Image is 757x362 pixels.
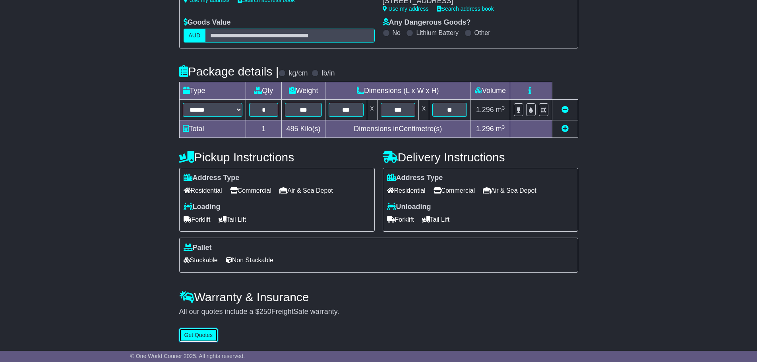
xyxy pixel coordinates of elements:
label: Unloading [387,203,431,211]
span: Non Stackable [226,254,273,266]
span: Tail Lift [422,213,450,226]
span: 1.296 [476,106,494,114]
span: 485 [287,125,298,133]
label: Lithium Battery [416,29,459,37]
span: Tail Lift [219,213,246,226]
label: Goods Value [184,18,231,27]
h4: Pickup Instructions [179,151,375,164]
span: Commercial [434,184,475,197]
h4: Warranty & Insurance [179,290,578,304]
span: 250 [259,308,271,316]
a: Use my address [383,6,429,12]
td: Total [179,120,246,138]
a: Add new item [561,125,569,133]
span: Stackable [184,254,218,266]
label: Pallet [184,244,212,252]
span: © One World Courier 2025. All rights reserved. [130,353,245,359]
td: Dimensions in Centimetre(s) [325,120,470,138]
td: x [367,100,377,120]
h4: Delivery Instructions [383,151,578,164]
a: Remove this item [561,106,569,114]
label: kg/cm [288,69,308,78]
td: 1 [246,120,282,138]
td: Qty [246,82,282,100]
span: Forklift [184,213,211,226]
label: lb/in [321,69,335,78]
span: Forklift [387,213,414,226]
span: Air & Sea Depot [279,184,333,197]
span: m [496,106,505,114]
a: Search address book [437,6,494,12]
td: Volume [470,82,510,100]
label: Address Type [387,174,443,182]
td: x [418,100,429,120]
label: Address Type [184,174,240,182]
span: Commercial [230,184,271,197]
span: 1.296 [476,125,494,133]
td: Kilo(s) [282,120,325,138]
label: AUD [184,29,206,43]
td: Type [179,82,246,100]
label: Any Dangerous Goods? [383,18,471,27]
label: Other [474,29,490,37]
td: Weight [282,82,325,100]
div: All our quotes include a $ FreightSafe warranty. [179,308,578,316]
span: m [496,125,505,133]
sup: 3 [502,124,505,130]
label: No [393,29,401,37]
span: Residential [184,184,222,197]
sup: 3 [502,105,505,111]
span: Residential [387,184,426,197]
h4: Package details | [179,65,279,78]
span: Air & Sea Depot [483,184,536,197]
label: Loading [184,203,221,211]
button: Get Quotes [179,328,218,342]
td: Dimensions (L x W x H) [325,82,470,100]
